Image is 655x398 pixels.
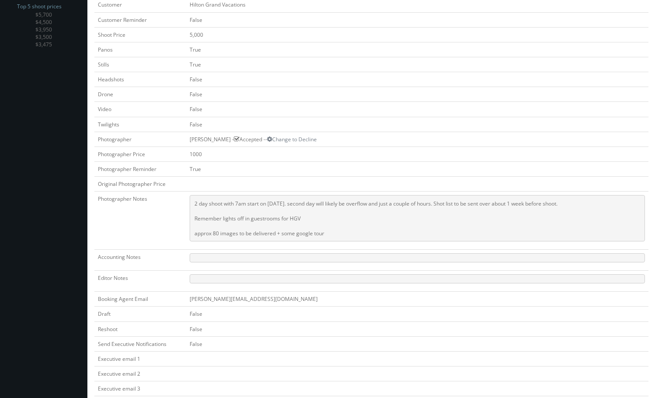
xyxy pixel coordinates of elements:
td: Shoot Price [94,27,186,42]
td: True [186,161,648,176]
td: Executive email 3 [94,381,186,396]
td: Reshoot [94,321,186,336]
td: Send Executive Notifications [94,336,186,351]
td: True [186,42,648,57]
td: False [186,72,648,87]
td: Photographer Price [94,147,186,161]
td: Drone [94,87,186,102]
td: Customer Reminder [94,12,186,27]
td: False [186,87,648,102]
td: False [186,307,648,321]
td: False [186,117,648,132]
td: True [186,57,648,72]
td: Headshots [94,72,186,87]
td: Photographer Reminder [94,161,186,176]
td: False [186,12,648,27]
td: Panos [94,42,186,57]
td: Booking Agent Email [94,292,186,307]
pre: 2 day shoot with 7am start on [DATE]. second day will likely be overflow and just a couple of hou... [190,195,645,241]
td: [PERSON_NAME] - Accepted -- [186,132,648,147]
td: Draft [94,307,186,321]
td: Original Photographer Price [94,177,186,192]
td: 1000 [186,147,648,161]
td: False [186,102,648,117]
td: Accounting Notes [94,250,186,271]
td: Executive email 2 [94,366,186,381]
td: Video [94,102,186,117]
td: Executive email 1 [94,351,186,366]
td: False [186,321,648,336]
td: False [186,336,648,351]
span: Top 5 shoot prices [17,2,62,11]
a: Change to Decline [267,136,317,143]
td: Twilights [94,117,186,132]
td: Photographer [94,132,186,147]
td: Photographer Notes [94,192,186,250]
td: Stills [94,57,186,72]
td: [PERSON_NAME][EMAIL_ADDRESS][DOMAIN_NAME] [186,292,648,307]
td: Editor Notes [94,271,186,292]
td: 5,000 [186,27,648,42]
